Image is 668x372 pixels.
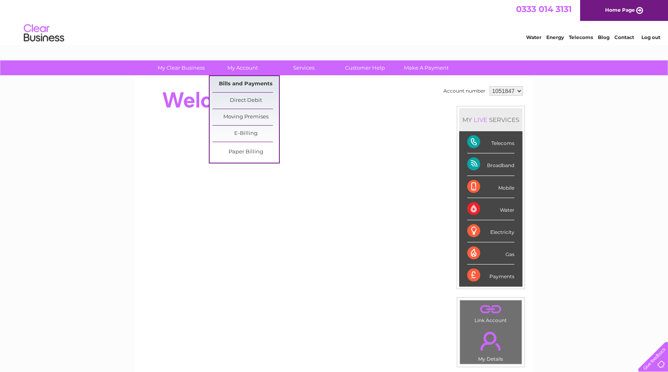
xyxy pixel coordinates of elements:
[467,220,514,242] div: Electricity
[441,84,487,98] td: Account number
[459,108,522,131] div: MY SERVICES
[467,131,514,153] div: Telecoms
[467,265,514,286] div: Payments
[23,21,65,45] img: logo.png
[641,34,660,40] a: Log out
[144,4,525,39] div: Clear Business is a trading name of Verastar Limited (registered in [GEOGRAPHIC_DATA] No. 3667643...
[212,76,279,92] a: Bills and Payments
[212,126,279,142] a: E-Billing
[460,325,522,364] td: My Details
[209,60,276,75] a: My Account
[148,60,214,75] a: My Clear Business
[516,4,572,14] a: 0333 014 3131
[614,34,634,40] a: Contact
[546,34,564,40] a: Energy
[393,60,460,75] a: Make A Payment
[332,60,398,75] a: Customer Help
[526,34,541,40] a: Water
[569,34,593,40] a: Telecoms
[460,300,522,325] td: Link Account
[271,60,337,75] a: Services
[467,242,514,265] div: Gas
[462,302,520,316] a: .
[598,34,610,40] a: Blog
[467,176,514,198] div: Mobile
[212,93,279,109] a: Direct Debit
[462,327,520,355] a: .
[467,153,514,176] div: Broadband
[212,144,279,160] a: Paper Billing
[212,109,279,125] a: Moving Premises
[467,198,514,220] div: Water
[472,116,489,124] div: LIVE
